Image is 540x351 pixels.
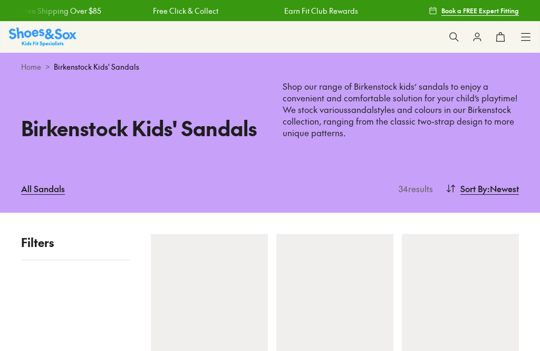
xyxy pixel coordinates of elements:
[487,182,519,195] span: : Newest
[441,6,519,15] span: Book a FREE Expert Fitting
[429,1,519,20] a: Book a FREE Expert Fitting
[54,61,139,72] span: Birkenstock Kids' Sandals
[21,61,41,72] a: Home
[394,182,433,195] p: 34 results
[446,177,519,200] button: Sort By:Newest
[21,113,257,143] h1: Birkenstock Kids' Sandals
[348,103,374,115] a: sandal
[21,61,519,72] div: >
[283,81,519,139] p: Shop our range of Birkenstock kids’ sandals to enjoy a convenient and comfortable solution for yo...
[21,234,130,251] p: Filters
[460,182,487,195] span: Sort By
[21,177,65,200] a: All Sandals
[9,27,76,46] img: SNS_Logo_Responsive.svg
[9,27,76,46] a: Shoes & Sox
